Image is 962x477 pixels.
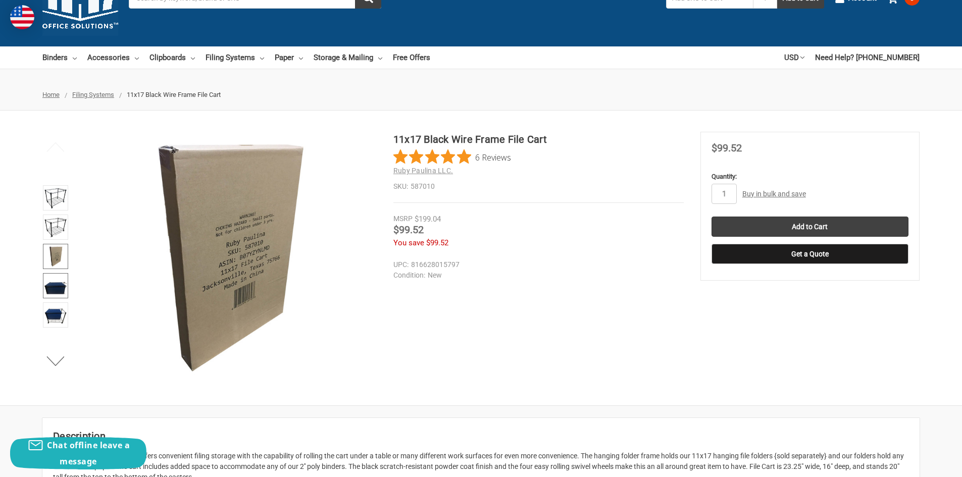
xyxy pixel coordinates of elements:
span: $99.52 [393,224,424,236]
span: $99.52 [426,238,448,247]
img: 11x17 Black Wire Frame File Cart [100,132,353,384]
dt: Condition: [393,270,425,281]
a: Clipboards [149,46,195,69]
img: 11x17 Black Wire Frame File Cart [44,216,67,238]
button: Previous [40,137,71,157]
img: 11x17 Black Rolling File Cart [44,245,67,268]
span: $199.04 [415,215,441,224]
dd: New [393,270,679,281]
a: Accessories [87,46,139,69]
a: Buy in bulk and save [742,190,806,198]
a: Filing Systems [72,91,114,98]
img: 11x17 Black Wire Frame File Cart [44,187,67,209]
a: USD [784,46,804,69]
h1: 11x17 Black Wire Frame File Cart [393,132,684,147]
button: Get a Quote [712,244,908,264]
span: 6 Reviews [475,149,511,165]
h2: Description [53,429,909,444]
button: Next [40,351,71,371]
div: MSRP [393,214,413,224]
span: You save [393,238,424,247]
input: Add to Cart [712,217,908,237]
a: Binders [42,46,77,69]
span: 11x17 Black Wire Frame File Cart [127,91,221,98]
a: Paper [275,46,303,69]
dt: UPC: [393,259,409,270]
a: Ruby Paulina LLC. [393,167,453,175]
span: Chat offline leave a message [47,440,130,467]
a: Storage & Mailing [314,46,382,69]
button: Chat offline leave a message [10,437,146,469]
a: Need Help? [PHONE_NUMBER] [815,46,920,69]
dd: 816628015797 [393,259,679,270]
a: Free Offers [393,46,430,69]
a: Home [42,91,60,98]
img: 11x17 Black Wire Frame File Cart [44,275,67,297]
span: $99.52 [712,142,742,154]
button: Rated 4.8 out of 5 stars from 6 reviews. Jump to reviews. [393,149,511,165]
dd: 587010 [393,181,684,192]
a: Filing Systems [206,46,264,69]
dt: SKU: [393,181,408,192]
label: Quantity: [712,172,908,182]
img: duty and tax information for United States [10,5,34,29]
img: 11x17 Black Wire Frame File Cart [44,304,67,326]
